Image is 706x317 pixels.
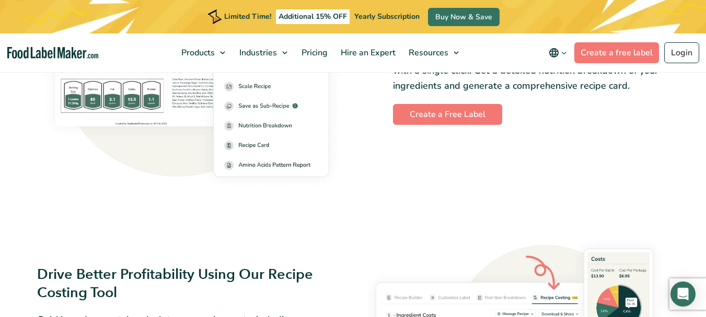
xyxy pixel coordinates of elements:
[224,11,271,21] span: Limited Time!
[236,47,278,58] span: Industries
[393,104,502,125] a: Create a Free Label
[406,47,449,58] span: Resources
[664,42,699,63] a: Login
[574,42,659,63] a: Create a free label
[354,11,420,21] span: Yearly Subscription
[175,33,230,72] a: Products
[338,47,397,58] span: Hire an Expert
[298,47,329,58] span: Pricing
[178,47,216,58] span: Products
[233,33,293,72] a: Industries
[428,8,500,26] a: Buy Now & Save
[402,33,464,72] a: Resources
[334,33,400,72] a: Hire an Expert
[37,265,314,302] h3: Drive Better Profitability Using Our Recipe Costing Tool
[295,33,332,72] a: Pricing
[670,281,696,307] div: Open Intercom Messenger
[276,9,350,24] span: Additional 15% OFF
